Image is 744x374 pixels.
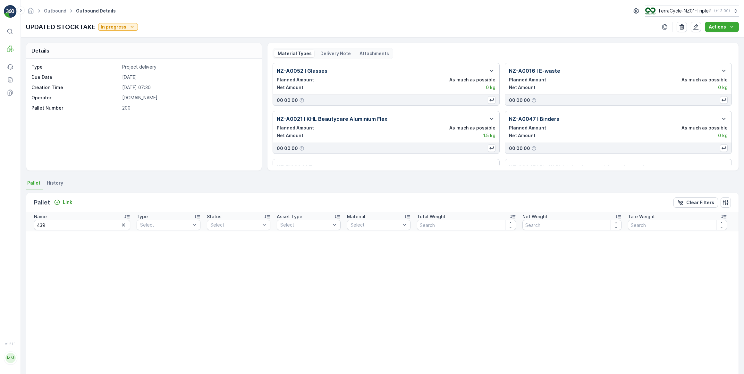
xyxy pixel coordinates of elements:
[34,220,130,230] input: Search
[509,163,650,171] p: NZ-A0045 I Big W Rigid plastic toys without electronics
[299,98,304,103] div: Help Tooltip Icon
[47,180,63,186] span: History
[277,115,387,123] p: NZ-A0021 I KHL Beautycare Aluminium Flex
[277,145,298,152] p: 00 00 00
[718,132,728,139] p: 0 kg
[673,197,718,208] button: Clear Filters
[137,213,148,220] p: Type
[277,77,314,83] p: Planned Amount
[34,213,47,220] p: Name
[277,132,303,139] p: Net Amount
[31,95,120,101] p: Operator
[98,23,138,31] button: In progress
[709,24,726,30] p: Actions
[522,220,621,230] input: Search
[351,222,401,228] p: Select
[122,105,255,111] p: 200
[27,180,40,186] span: Pallet
[658,8,712,14] p: TerraCycle-NZ01-TripleP
[486,84,495,91] p: 0 kg
[277,163,321,171] p: NZ-PI0004 I Toys
[140,222,190,228] p: Select
[75,8,117,14] span: Outbound Details
[51,198,75,206] button: Link
[509,145,530,152] p: 00 00 00
[122,95,255,101] p: [DOMAIN_NAME]
[681,77,728,83] p: As much as possible
[31,84,120,91] p: Creation Time
[4,5,17,18] img: logo
[522,213,547,220] p: Net Weight
[509,77,546,83] p: Planned Amount
[31,47,49,54] p: Details
[280,222,330,228] p: Select
[714,8,730,13] p: ( +13:00 )
[681,125,728,131] p: As much as possible
[509,132,536,139] p: Net Amount
[210,222,260,228] p: Select
[509,115,559,123] p: NZ-A0047 I Binders
[645,5,739,17] button: TerraCycle-NZ01-TripleP(+13:00)
[628,220,727,230] input: Search
[26,22,96,32] p: UPDATED STOCKTAKE
[531,146,537,151] div: Help Tooltip Icon
[449,125,495,131] p: As much as possible
[628,213,655,220] p: Tare Weight
[207,213,222,220] p: Status
[718,84,728,91] p: 0 kg
[122,84,255,91] p: [DATE] 07:30
[509,97,530,104] p: 00 00 00
[277,97,298,104] p: 00 00 00
[31,74,120,80] p: Due Date
[509,84,536,91] p: Net Amount
[417,220,516,230] input: Search
[531,98,537,103] div: Help Tooltip Icon
[277,125,314,131] p: Planned Amount
[277,213,302,220] p: Asset Type
[509,67,560,75] p: NZ-A0016 I E-waste
[31,105,120,111] p: Pallet Number
[277,50,312,57] p: Material Types
[277,67,327,75] p: NZ-A0052 I Glasses
[44,8,66,13] a: Outbound
[449,77,495,83] p: As much as possible
[359,50,389,57] p: Attachments
[4,342,17,346] span: v 1.51.1
[5,353,16,363] div: MM
[27,10,34,15] a: Homepage
[686,199,714,206] p: Clear Filters
[122,64,255,70] p: Project delivery
[299,146,304,151] div: Help Tooltip Icon
[101,24,126,30] p: In progress
[347,213,365,220] p: Material
[31,64,120,70] p: Type
[645,7,655,14] img: TC_7kpGtVS.png
[705,22,739,32] button: Actions
[509,125,546,131] p: Planned Amount
[63,199,72,205] p: Link
[277,84,303,91] p: Net Amount
[483,132,495,139] p: 1.5 kg
[417,213,445,220] p: Total Weight
[319,50,351,57] p: Delivery Note
[34,198,50,207] p: Pallet
[122,74,255,80] p: [DATE]
[4,347,17,369] button: MM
